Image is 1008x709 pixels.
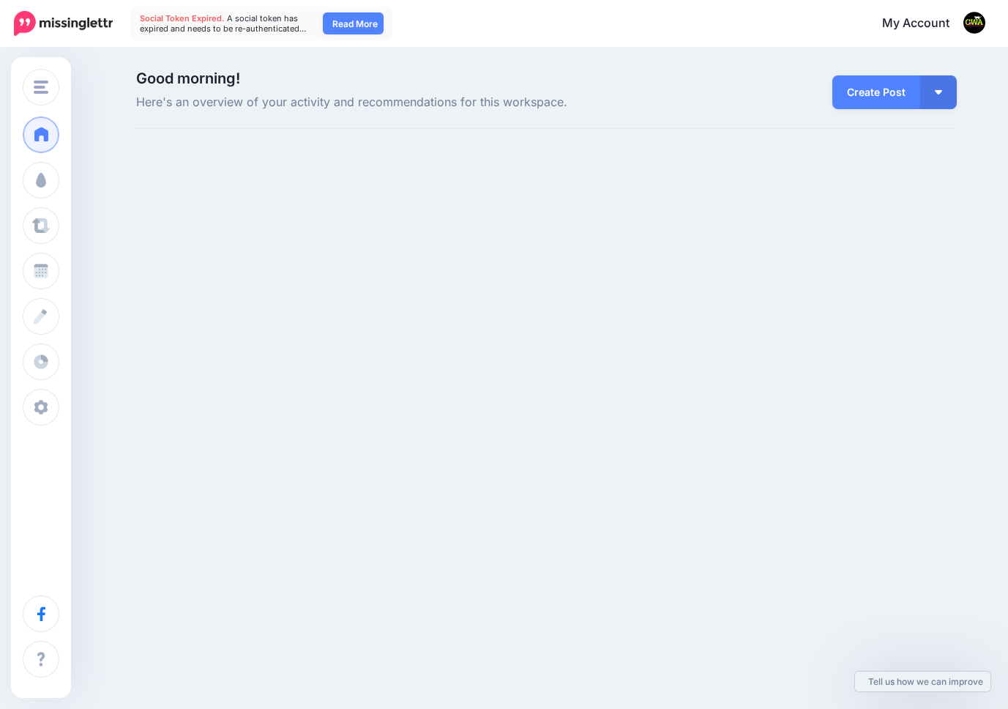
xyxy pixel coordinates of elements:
a: Create Post [832,75,920,109]
span: Good morning! [136,70,240,87]
a: My Account [867,6,986,42]
img: menu.png [34,81,48,94]
a: Tell us how we can improve [855,672,990,691]
a: Read More [323,12,384,34]
span: Social Token Expired. [140,13,225,23]
span: A social token has expired and needs to be re-authenticated… [140,13,307,34]
img: Missinglettr [14,11,113,36]
span: Here's an overview of your activity and recommendations for this workspace. [136,93,676,112]
img: arrow-down-white.png [935,90,942,94]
